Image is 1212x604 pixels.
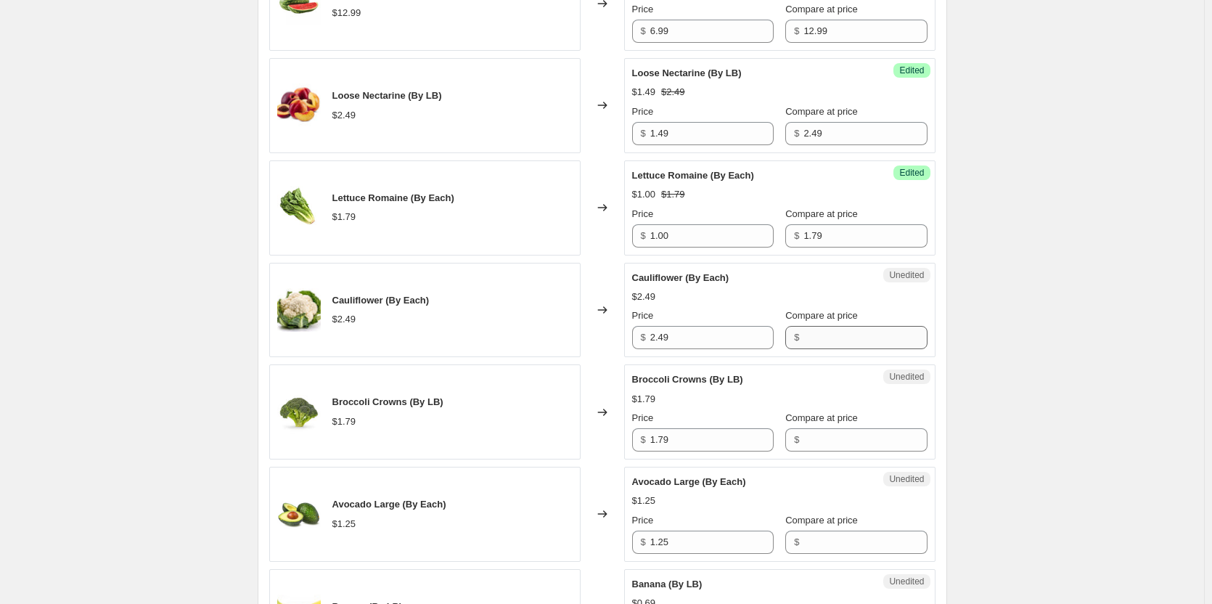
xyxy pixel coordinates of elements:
span: Avocado Large (By Each) [632,476,746,487]
span: Unedited [889,576,924,587]
span: Compare at price [785,515,858,526]
span: Broccoli Crowns (By LB) [332,396,443,407]
span: $ [641,25,646,36]
div: $1.00 [632,187,656,202]
div: $1.79 [332,415,356,429]
span: Compare at price [785,310,858,321]
span: Loose Nectarine (By LB) [332,90,442,101]
span: Broccoli Crowns (By LB) [632,374,743,385]
span: Edited [899,167,924,179]
img: 005676_460x_2x_51f340e7-5de1-445a-832b-1b527ad49d39_80x.webp [277,186,321,229]
span: $ [794,230,799,241]
div: $1.79 [332,210,356,224]
span: $ [641,230,646,241]
div: $2.49 [332,312,356,327]
div: $1.25 [632,494,656,508]
span: Price [632,208,654,219]
div: $2.49 [332,108,356,123]
span: $ [641,332,646,343]
strike: $1.79 [661,187,685,202]
span: Unedited [889,371,924,383]
span: Price [632,106,654,117]
span: Banana (By LB) [632,579,703,589]
img: Avocados-406x406-1_80x.png [277,492,321,536]
span: Compare at price [785,208,858,219]
div: $2.49 [632,290,656,304]
span: Avocado Large (By Each) [332,499,446,510]
span: $ [794,332,799,343]
span: $ [641,128,646,139]
span: Cauliflower (By Each) [332,295,430,306]
span: Lettuce Romaine (By Each) [632,170,754,181]
div: $12.99 [332,6,361,20]
div: $1.25 [332,517,356,531]
span: Cauliflower (By Each) [632,272,729,283]
img: stock-photo-set-of-smooth-skinned-whole-nectarines-and-parts-with-kernels-and-without-them-isolat... [277,83,321,127]
div: $1.49 [632,85,656,99]
span: Edited [899,65,924,76]
span: $ [641,434,646,445]
span: Price [632,412,654,423]
span: Unedited [889,269,924,281]
span: $ [794,536,799,547]
span: Price [632,515,654,526]
span: Compare at price [785,4,858,15]
img: Fresh-Broccoli-Crowns-Each_c721459d-3826-4461-9e79-c077d5cf191e_3.ca214f10bb3c042f473588af8b240ec... [277,391,321,434]
span: Price [632,4,654,15]
strike: $2.49 [661,85,685,99]
span: Compare at price [785,106,858,117]
span: $ [794,128,799,139]
span: $ [794,434,799,445]
span: Price [632,310,654,321]
div: $1.79 [632,392,656,407]
span: $ [794,25,799,36]
img: 360_F_596718472_xbtbRzq07xNwcw8wagLMCo1jGNruoAjT_80x.jpg [277,288,321,332]
span: Lettuce Romaine (By Each) [332,192,454,203]
span: Compare at price [785,412,858,423]
span: Unedited [889,473,924,485]
span: Loose Nectarine (By LB) [632,68,742,78]
span: $ [641,536,646,547]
